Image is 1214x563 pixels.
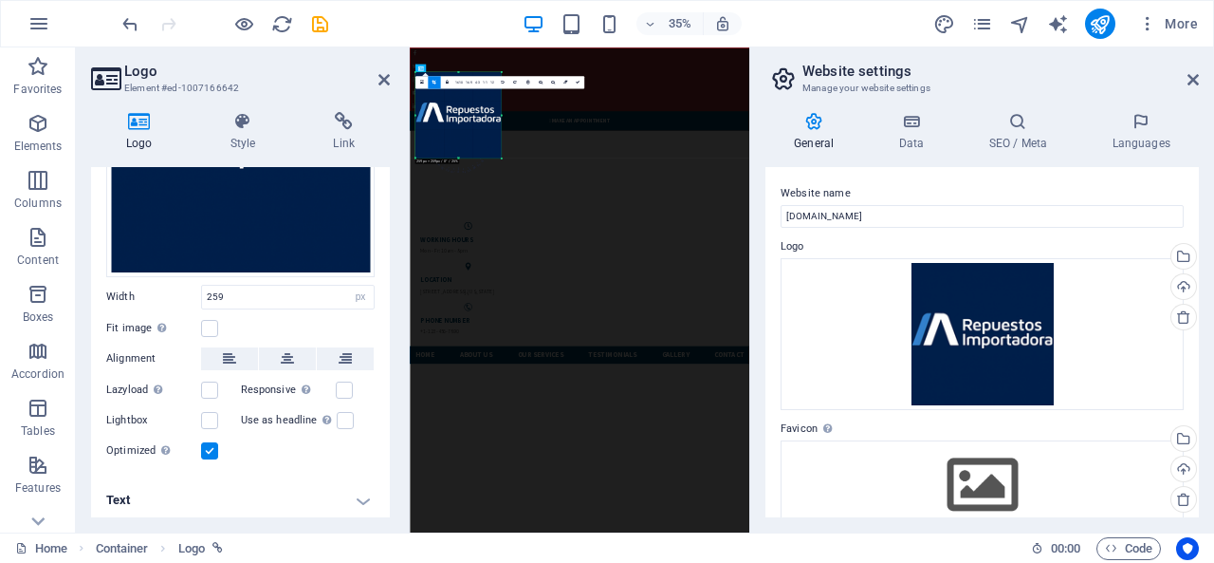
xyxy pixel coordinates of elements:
h4: Text [91,478,390,523]
span: Click to select. Double-click to edit [96,537,149,560]
i: Undo: Change image (Ctrl+Z) [120,13,141,35]
div: Select files from the file manager, stock photos, or upload file(s) [781,441,1184,530]
p: Content [17,253,59,268]
h4: Data [870,112,960,152]
label: Lightbox [106,409,201,432]
input: Name... [781,205,1184,228]
a: Zoom out [546,76,559,88]
a: Reset [559,76,571,88]
i: Navigator [1009,13,1031,35]
button: text_generator [1047,12,1070,35]
i: Pages (Ctrl+Alt+S) [971,13,993,35]
nav: breadcrumb [96,537,223,560]
i: Design (Ctrl+Alt+Y) [933,13,955,35]
button: Click here to leave preview mode and continue editing [232,12,255,35]
a: 1:1 [481,76,488,88]
a: Rotate left 90° [496,76,508,88]
a: Zoom in [534,76,546,88]
h4: Languages [1083,112,1199,152]
button: undo [119,12,141,35]
h6: 35% [665,12,695,35]
a: Crop mode [428,76,440,88]
button: More [1131,9,1205,39]
label: Responsive [241,379,336,402]
i: Save (Ctrl+S) [309,13,331,35]
button: Usercentrics [1176,537,1199,560]
a: Keep aspect ratio [440,76,452,88]
label: Optimized [106,440,201,462]
p: Columns [14,196,62,211]
span: -10 [449,140,462,175]
h3: Manage your website settings [802,80,1161,97]
a: Select files from the file manager, stock photos, or upload file(s) [415,76,428,88]
span: Click to select. Double-click to edit [178,537,205,560]
span: : [1064,541,1067,555]
p: Accordion [11,366,64,382]
h3: Element #ed-1007166642 [124,80,352,97]
a: 16:10 [453,76,465,88]
a: Center [521,76,533,88]
h6: Session time [1031,537,1081,560]
a: Confirm [571,76,583,88]
button: 35% [636,12,704,35]
p: Features [15,480,61,496]
h4: Style [195,112,299,152]
button: Code [1096,537,1161,560]
a: Rotate right 90° [508,76,521,88]
label: Website name [781,182,1184,205]
label: Fit image [106,317,201,340]
button: save [308,12,331,35]
h4: Link [298,112,390,152]
i: This element is linked [212,543,223,554]
label: Lazyload [106,379,201,402]
i:  [398,200,404,219]
button: pages [971,12,994,35]
label: Alignment [106,347,201,370]
h4: Logo [91,112,195,152]
span: 0 [454,141,462,175]
p: Elements [14,139,63,154]
h2: Logo [124,63,390,80]
a: Click to cancel selection. Double-click to open Pages [15,537,67,560]
div: ChatGPTImage3oct202500_36_52-TPRJ24LFoS2O9RGSiEU4UQ.png [781,258,1184,410]
span: 00 00 [1051,537,1080,560]
span: More [1138,14,1198,33]
a: 4:3 [473,76,481,88]
label: Use as headline [241,409,337,432]
p: Boxes [23,310,54,325]
button: reload [270,12,293,35]
i: Reload page [271,13,293,35]
h4: General [765,112,870,152]
h2: Website settings [802,63,1199,80]
a: 1:2 [488,76,496,88]
label: Width [106,291,201,302]
button: publish [1085,9,1115,39]
button: design [933,12,956,35]
h4: SEO / Meta [960,112,1083,152]
p: Tables [21,423,55,439]
a: 16:9 [464,76,473,88]
label: Favicon [781,418,1184,441]
i: AI Writer [1047,13,1069,35]
button: navigator [1009,12,1032,35]
label: Logo [781,235,1184,258]
p: Favorites [13,82,62,97]
span: Code [1105,537,1152,560]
